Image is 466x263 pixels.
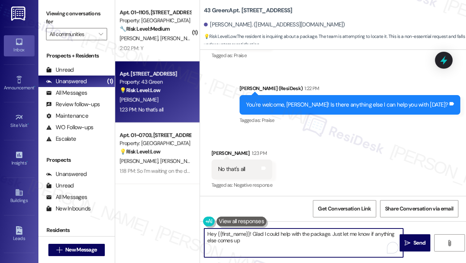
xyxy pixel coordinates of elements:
div: 1:18 PM: So I’m waiting on the doctor now I’ll let you know when I’m almost done ok [120,168,300,174]
strong: 💡 Risk Level: Low [120,87,160,94]
span: Praise [262,117,274,123]
div: Prospects [38,156,115,164]
span: [PERSON_NAME] [120,35,160,42]
strong: 💡 Risk Level: Low [120,148,160,155]
div: 1:23 PM [250,149,267,157]
a: Inbox [4,35,35,56]
div: Property: [GEOGRAPHIC_DATA] [120,139,191,147]
i:  [405,240,410,246]
div: All Messages [46,89,87,97]
textarea: To enrich screen reader interactions, please activate Accessibility in Grammarly extension settings [204,228,403,257]
label: Viewing conversations for [46,8,107,28]
a: Buildings [4,186,35,207]
i:  [99,31,103,37]
div: [PERSON_NAME] [212,149,272,160]
input: All communities [50,28,95,40]
span: [PERSON_NAME] [160,35,199,42]
span: • [28,122,29,127]
span: Share Conversation via email [385,205,453,213]
button: Share Conversation via email [380,200,458,217]
div: Unread [46,66,74,74]
div: Review follow-ups [46,100,100,108]
div: Unanswered [46,170,87,178]
span: [PERSON_NAME] [120,96,158,103]
div: Tagged as: [240,115,460,126]
div: Property: 43 Green [120,78,191,86]
button: Send [400,234,430,251]
b: 43 Green: Apt. [STREET_ADDRESS] [204,7,292,15]
button: New Message [48,244,105,256]
div: Maintenance [46,112,88,120]
div: Apt. 01~0703, [STREET_ADDRESS][GEOGRAPHIC_DATA][US_STATE][STREET_ADDRESS] [120,131,191,139]
i:  [56,247,62,253]
span: Praise [234,52,246,59]
span: [PERSON_NAME] [160,158,199,164]
div: Apt. 01~1105, [STREET_ADDRESS][PERSON_NAME] [120,8,191,16]
span: • [26,159,28,164]
span: Get Conversation Link [318,205,371,213]
div: 1:22 PM [302,84,319,92]
div: 2:02 PM: Y [120,45,143,52]
div: WO Follow-ups [46,123,93,131]
button: Get Conversation Link [313,200,376,217]
div: Residents [38,226,115,234]
div: [PERSON_NAME] (ResiDesk) [240,84,460,95]
div: (1) [105,76,115,87]
div: New Inbounds [46,205,91,213]
span: Send [413,239,425,247]
div: Escalate [46,135,76,143]
span: • [34,84,35,89]
div: [PERSON_NAME]. ([EMAIL_ADDRESS][DOMAIN_NAME]) [204,21,345,29]
span: New Message [65,246,97,254]
div: No that's all [218,165,245,173]
span: [PERSON_NAME] [120,158,160,164]
div: You're welcome, [PERSON_NAME]! Is there anything else I can help you with [DATE]? [246,101,448,109]
strong: 💡 Risk Level: Low [204,33,236,39]
div: Unanswered [46,77,87,85]
span: : The resident is inquiring about a package. The team is attempting to locate it. This is a non-e... [204,33,466,49]
div: All Messages [46,193,87,201]
div: 1:23 PM: No that's all [120,106,164,113]
a: Insights • [4,148,35,169]
span: Negative response [234,182,272,188]
div: Apt. [STREET_ADDRESS] [120,70,191,78]
a: Site Visit • [4,111,35,131]
div: Tagged as: [212,179,272,191]
div: Unread [46,182,74,190]
div: Tagged as: [212,50,269,61]
div: Property: [GEOGRAPHIC_DATA] [120,16,191,25]
strong: 🔧 Risk Level: Medium [120,25,170,32]
div: Prospects + Residents [38,52,115,60]
a: Leads [4,224,35,245]
img: ResiDesk Logo [11,7,27,21]
i:  [446,240,452,246]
